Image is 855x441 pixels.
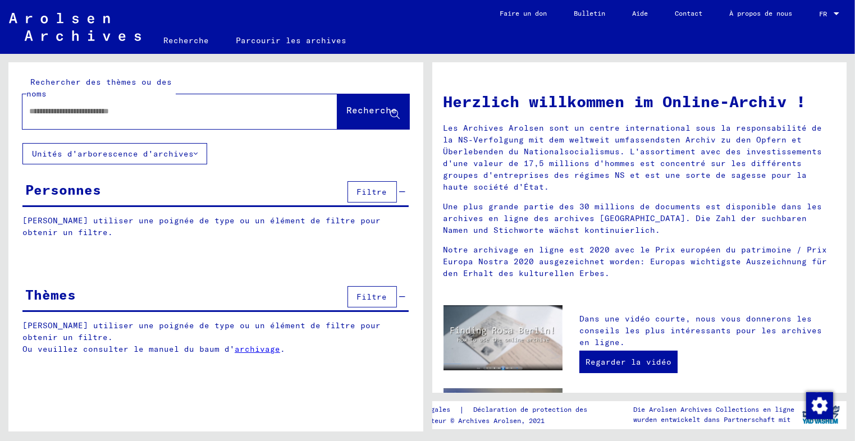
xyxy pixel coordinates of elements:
[9,13,141,41] img: Arolsen_neg.svg
[500,9,547,17] font: Faire un don
[633,415,790,424] font: wurden entwickelt dans Partnerschaft mit
[22,344,235,354] font: Ou veuillez consulter le manuel du baum d'
[443,201,822,235] font: Une plus grande partie des 30 millions de documents est disponible dans les archives en ligne des...
[26,77,172,99] font: Rechercher des thèmes ou des noms
[675,9,702,17] font: Contact
[800,401,842,429] img: yv_logo.png
[25,286,76,303] font: Thèmes
[387,416,545,425] font: Droits d'auteur © Archives Arolsen, 2021
[32,149,194,159] font: Unités d'arborescence d'archives
[819,10,827,18] font: FR
[586,357,671,367] font: Regarder la vidéo
[357,292,387,302] font: Filtre
[579,314,822,347] font: Dans une vidéo courte, nous vous donnerons les conseils les plus intéressants pour les archives e...
[633,405,794,414] font: Die Arolsen Archives Collections en ligne
[163,35,209,45] font: Recherche
[464,404,632,416] a: Déclaration de protection des données
[806,392,833,419] img: Modifier le consentement
[443,91,806,111] font: Herzlich willkommen im Online-Archiv !
[579,351,678,373] a: Regarder la vidéo
[574,9,605,17] font: Bulletin
[357,187,387,197] font: Filtre
[22,143,207,164] button: Unités d'arborescence d'archives
[473,405,619,414] font: Déclaration de protection des données
[729,9,792,17] font: À propos de nous
[459,405,464,415] font: |
[280,344,285,354] font: .
[443,245,827,278] font: Notre archivage en ligne est 2020 avec le Prix européen du patrimoine / Prix Europa Nostra 2020 a...
[22,320,381,342] font: [PERSON_NAME] utiliser une poignée de type ou un élément de filtre pour obtenir un filtre.
[150,27,222,54] a: Recherche
[25,181,101,198] font: Personnes
[337,94,409,129] button: Recherche
[236,35,347,45] font: Parcourir les archives
[632,9,648,17] font: Aide
[443,123,822,192] font: Les Archives Arolsen sont un centre international sous la responsabilité de la NS-Verfolgung mit ...
[222,27,360,54] a: Parcourir les archives
[348,181,397,203] button: Filtre
[347,104,397,116] font: Recherche
[22,215,381,237] font: [PERSON_NAME] utiliser une poignée de type ou un élément de filtre pour obtenir un filtre.
[235,344,280,354] a: archivage
[348,286,397,307] button: Filtre
[443,305,563,370] img: video.jpg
